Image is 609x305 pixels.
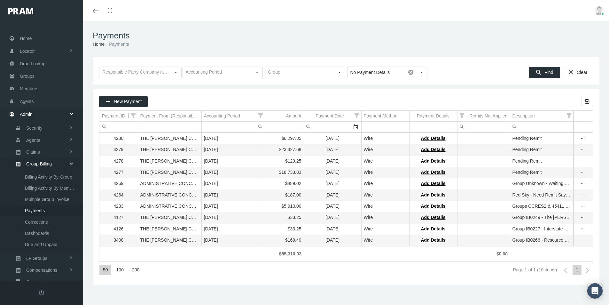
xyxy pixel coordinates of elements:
[578,237,588,244] div: more
[457,111,510,122] td: Column Remits Not Applied
[99,144,138,156] td: 4279
[138,144,201,156] td: THE [PERSON_NAME] COMPANY
[138,189,201,201] td: ADMINISTRATIVE CONCEPTS INC (ACI)
[421,204,445,209] span: Add Details
[578,181,588,187] div: Show Payment actions
[102,113,125,119] div: Payment ID
[578,203,588,210] div: Show Payment actions
[578,226,588,232] div: Show Payment actions
[99,133,138,144] td: 4280
[529,67,560,78] div: Find
[510,223,574,235] td: Group IB0227 - Interstate - Pending Remit
[201,144,256,156] td: [DATE]
[304,122,350,132] input: Filter cell
[578,169,588,176] div: Show Payment actions
[304,133,361,144] td: [DATE]
[20,83,38,95] span: Members
[361,133,409,144] td: Wire
[304,167,361,178] td: [DATE]
[421,136,445,141] span: Add Details
[131,113,136,118] span: Show filter options for column 'Payment ID'
[99,201,138,212] td: 4233
[361,189,409,201] td: Wire
[512,113,535,119] div: Description
[582,265,593,276] div: Next Page
[25,172,72,182] span: Billing Activity By Group
[170,67,181,78] div: Select
[258,192,301,198] div: $187.00
[138,178,201,189] td: ADMINISTRATIVE CONCEPTS INC (ACI)
[99,261,593,279] div: Page Navigation
[578,237,588,244] div: Show Payment actions
[20,32,32,44] span: Home
[258,226,301,232] div: $33.25
[201,178,256,189] td: [DATE]
[258,237,301,243] div: $169.40
[256,122,304,132] input: Filter cell
[138,212,201,223] td: THE [PERSON_NAME] COMPANY
[361,201,409,212] td: Wire
[421,170,445,175] span: Add Details
[25,217,48,228] span: Corrections
[510,122,574,132] input: Filter cell
[140,113,199,119] div: Payment From (Responsible Party)
[201,167,256,178] td: [DATE]
[138,201,201,212] td: ADMINISTRATIVE CONCEPTS INC (ACI)
[510,133,574,144] td: Pending Remit
[26,265,57,276] span: Compensations
[578,214,588,221] div: Show Payment actions
[93,31,599,41] h1: Payments
[258,158,301,164] div: $129.25
[26,158,52,169] span: Group Billing
[201,212,256,223] td: [DATE]
[99,189,138,201] td: 4264
[567,113,571,118] span: Show filter options for column 'Description'
[578,158,588,165] div: more
[510,189,574,201] td: Red Sky - Need Remit Saying July but July already paid?
[201,156,256,167] td: [DATE]
[20,58,45,70] span: Drug Lookup
[99,96,593,107] div: Data grid toolbar
[138,235,201,246] td: THE [PERSON_NAME] COMPANY
[304,122,361,132] td: Filter cell
[138,133,201,144] td: THE [PERSON_NAME] COMPANY
[355,113,359,118] span: Show filter options for column 'Payment Date'
[421,226,445,231] span: Add Details
[99,212,138,223] td: 4127
[258,251,301,257] div: $55,310.03
[578,215,588,221] div: more
[138,223,201,235] td: THE [PERSON_NAME] COMPANY
[25,239,57,250] span: Due and Unpaid
[204,113,240,119] div: Accounting Period
[256,111,304,122] td: Column Amount
[26,123,43,133] span: Security
[421,237,445,243] span: Add Details
[361,235,409,246] td: Wire
[421,147,445,152] span: Add Details
[578,135,588,142] div: Show Payment actions
[20,45,35,57] span: Locator
[416,67,427,78] div: Select
[258,181,301,187] div: $489.02
[258,169,301,175] div: $18,733.83
[578,147,588,153] div: more
[304,111,361,122] td: Column Payment Date
[304,144,361,156] td: [DATE]
[304,201,361,212] td: [DATE]
[364,113,398,119] div: Payment Method
[587,283,603,299] div: Open Intercom Messenger
[457,122,510,132] input: Filter cell
[578,135,588,142] div: more
[417,113,449,119] div: Payment Details
[361,212,409,223] td: Wire
[350,122,361,132] div: Select
[201,201,256,212] td: [DATE]
[93,42,105,47] a: Home
[105,41,129,48] li: Payments
[304,156,361,167] td: [DATE]
[304,189,361,201] td: [DATE]
[99,178,138,189] td: 4269
[361,144,409,156] td: Wire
